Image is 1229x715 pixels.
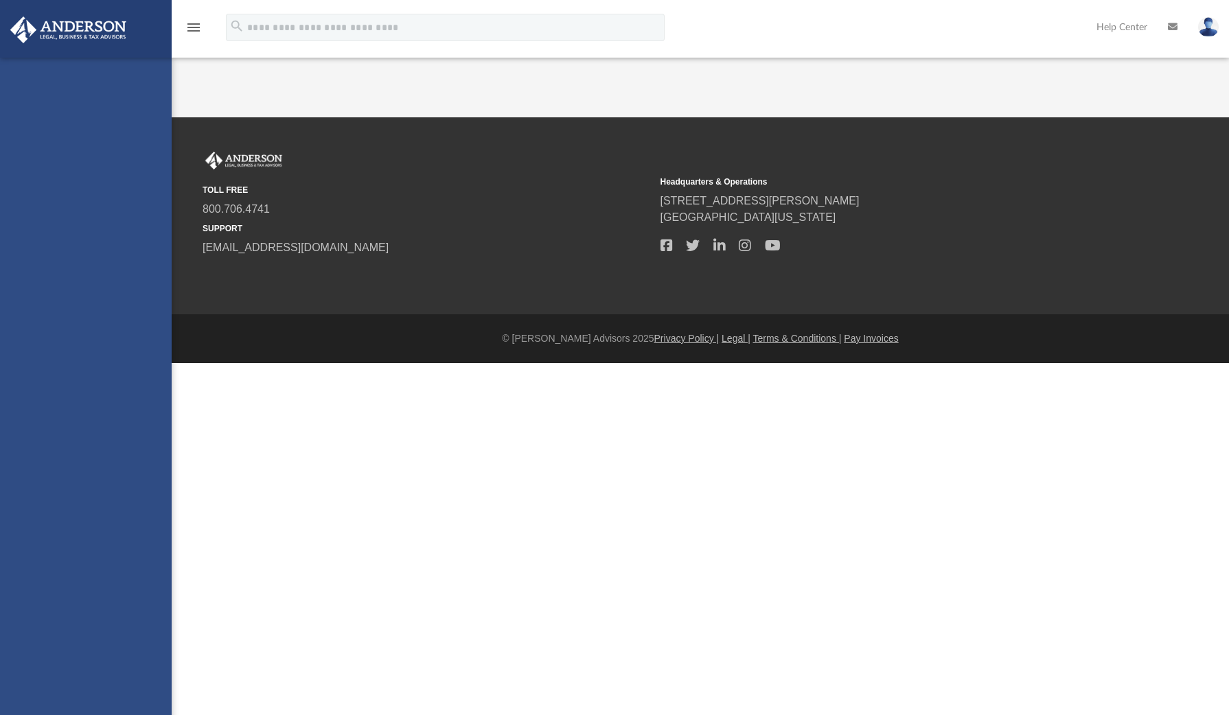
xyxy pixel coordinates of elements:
[661,211,836,223] a: [GEOGRAPHIC_DATA][US_STATE]
[654,333,720,344] a: Privacy Policy |
[203,184,651,196] small: TOLL FREE
[185,19,202,36] i: menu
[6,16,130,43] img: Anderson Advisors Platinum Portal
[661,195,860,207] a: [STREET_ADDRESS][PERSON_NAME]
[172,331,1229,346] div: © [PERSON_NAME] Advisors 2025
[185,26,202,36] a: menu
[1198,17,1219,37] img: User Pic
[203,203,270,215] a: 800.706.4741
[203,152,285,169] img: Anderson Advisors Platinum Portal
[844,333,898,344] a: Pay Invoices
[661,176,1109,188] small: Headquarters & Operations
[722,333,750,344] a: Legal |
[753,333,842,344] a: Terms & Conditions |
[203,222,651,235] small: SUPPORT
[229,19,244,34] i: search
[203,242,389,253] a: [EMAIL_ADDRESS][DOMAIN_NAME]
